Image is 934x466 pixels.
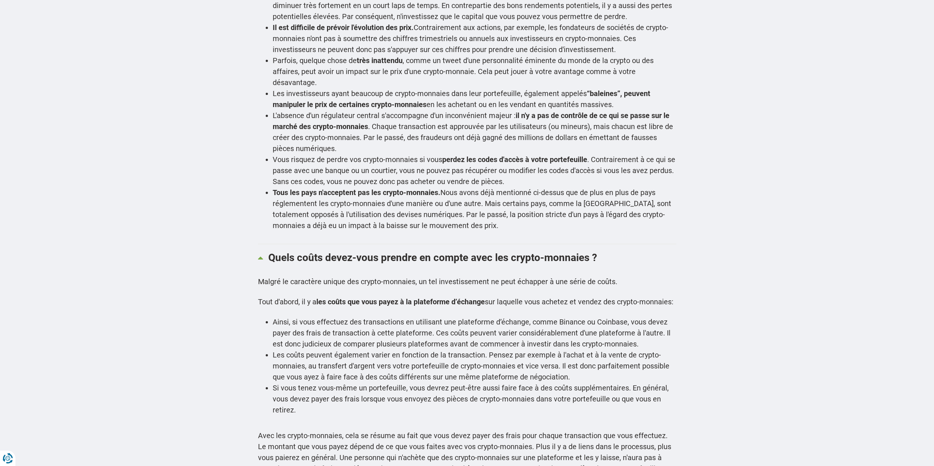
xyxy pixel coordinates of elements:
p: Tout d'abord, il y a sur laquelle vous achetez et vendez des crypto-monnaies: [258,296,676,307]
b: les coûts que vous payez à la plateforme d’échange [316,297,485,306]
li: L'absence d'un régulateur central s'accompagne d'un inconvénient majeur : . Chaque transaction es... [273,110,676,154]
b: très inattendu [357,56,403,65]
a: Quels coûts devez-vous prendre en compte avec les crypto-monnaies ? [258,244,676,271]
li: Vous risquez de perdre vos crypto-monnaies si vous . Contrairement à ce qui se passe avec une ban... [273,154,676,187]
li: Parfois, quelque chose de , comme un tweet d'une personnalité éminente du monde de la crypto ou d... [273,55,676,88]
b: Il est difficile de prévoir l'évolution des prix. [273,23,414,32]
li: Les investisseurs ayant beaucoup de crypto-monnaies dans leur portefeuille, également appelés en ... [273,88,676,110]
p: Malgré le caractère unique des crypto-monnaies, un tel investissement ne peut échapper à une séri... [258,276,676,287]
li: Si vous tenez vous-même un portefeuille, vous devrez peut-être aussi faire face à des coûts suppl... [273,382,676,415]
li: Contrairement aux actions, par exemple, les fondateurs de sociétés de crypto-monnaies n'ont pas à... [273,22,676,55]
li: Ainsi, si vous effectuez des transactions en utilisant une plateforme d’échange, comme Binance ou... [273,316,676,349]
li: Les coûts peuvent également varier en fonction de la transaction. Pensez par exemple à l'achat et... [273,349,676,382]
b: Tous les pays n'acceptent pas les crypto-monnaies. [273,188,440,197]
b: perdez les codes d'accès à votre portefeuille [442,155,587,164]
li: Nous avons déjà mentionné ci-dessus que de plus en plus de pays réglementent les crypto-monnaies ... [273,187,676,231]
